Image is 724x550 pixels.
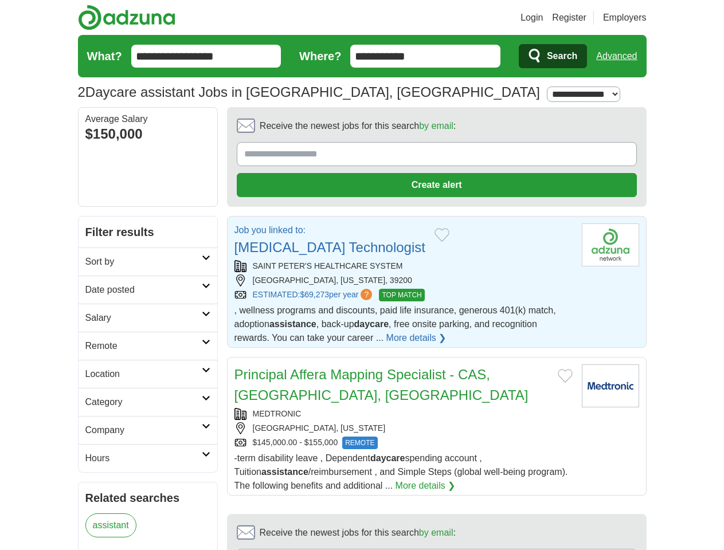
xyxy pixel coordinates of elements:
[85,395,202,409] h2: Category
[85,255,202,269] h2: Sort by
[435,228,449,242] button: Add to favorite jobs
[234,422,573,434] div: [GEOGRAPHIC_DATA], [US_STATE]
[234,274,573,286] div: [GEOGRAPHIC_DATA], [US_STATE], 39200
[552,11,586,25] a: Register
[582,364,639,407] img: Medtronic logo
[253,289,375,301] a: ESTIMATED:$69,273per year?
[260,526,456,540] span: Receive the newest jobs for this search :
[85,115,210,124] div: Average Salary
[79,388,217,416] a: Category
[85,513,136,537] a: assistant
[234,453,568,490] span: -term disability leave , Dependent spending account , Tuition /reimbursement , and Simple Steps (...
[85,339,202,353] h2: Remote
[79,247,217,276] a: Sort by
[386,331,447,345] a: More details ❯
[558,369,573,383] button: Add to favorite jobs
[547,45,577,68] span: Search
[234,260,573,272] div: SAINT PETER'S HEALTHCARE SYSTEM
[85,367,202,381] h2: Location
[78,84,540,100] h1: Daycare assistant Jobs in [GEOGRAPHIC_DATA], [GEOGRAPHIC_DATA]
[299,48,341,65] label: Where?
[79,276,217,304] a: Date posted
[582,223,639,266] img: Company logo
[85,423,202,437] h2: Company
[253,409,302,418] a: MEDTRONIC
[342,437,377,449] span: REMOTE
[396,479,456,493] a: More details ❯
[85,489,210,506] h2: Related searches
[79,416,217,444] a: Company
[79,217,217,247] h2: Filter results
[354,319,389,329] strong: daycare
[521,11,543,25] a: Login
[519,44,587,68] button: Search
[300,290,329,299] span: $69,273
[234,367,529,403] a: Principal Affera Mapping Specialist - CAS, [GEOGRAPHIC_DATA], [GEOGRAPHIC_DATA]
[85,451,202,465] h2: Hours
[419,121,453,131] a: by email
[78,5,175,30] img: Adzuna logo
[419,528,453,537] a: by email
[85,124,210,144] div: $150,000
[237,173,637,197] button: Create alert
[260,119,456,133] span: Receive the newest jobs for this search :
[234,223,425,237] p: Job you linked to:
[234,239,425,255] a: [MEDICAL_DATA] Technologist
[78,82,85,103] span: 2
[79,444,217,472] a: Hours
[370,453,405,463] strong: daycare
[85,311,202,325] h2: Salary
[79,332,217,360] a: Remote
[79,360,217,388] a: Location
[269,319,316,329] strong: assistance
[361,289,372,300] span: ?
[85,283,202,297] h2: Date posted
[603,11,647,25] a: Employers
[379,289,424,301] span: TOP MATCH
[79,304,217,332] a: Salary
[234,305,556,343] span: , wellness programs and discounts, paid life insurance, generous 401(k) match, adoption , back-up...
[87,48,122,65] label: What?
[261,467,308,477] strong: assistance
[596,45,637,68] a: Advanced
[234,437,573,449] div: $145,000.00 - $155,000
